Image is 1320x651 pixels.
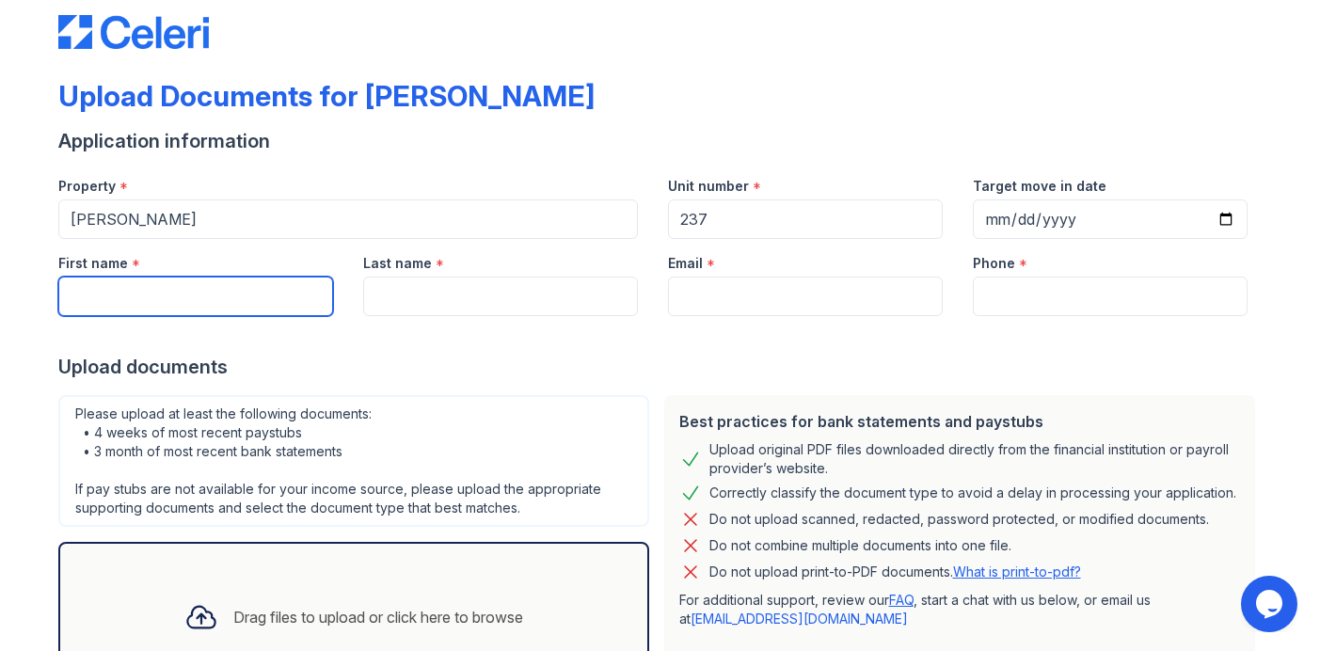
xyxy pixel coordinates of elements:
[58,354,1263,380] div: Upload documents
[679,591,1240,628] p: For additional support, review our , start a chat with us below, or email us at
[709,482,1236,504] div: Correctly classify the document type to avoid a delay in processing your application.
[691,611,908,627] a: [EMAIL_ADDRESS][DOMAIN_NAME]
[709,440,1240,478] div: Upload original PDF files downloaded directly from the financial institution or payroll provider’...
[58,128,1263,154] div: Application information
[58,254,128,273] label: First name
[233,606,523,628] div: Drag files to upload or click here to browse
[58,177,116,196] label: Property
[668,254,703,273] label: Email
[889,592,914,608] a: FAQ
[363,254,432,273] label: Last name
[58,395,649,527] div: Please upload at least the following documents: • 4 weeks of most recent paystubs • 3 month of mo...
[973,177,1106,196] label: Target move in date
[709,508,1209,531] div: Do not upload scanned, redacted, password protected, or modified documents.
[58,79,595,113] div: Upload Documents for [PERSON_NAME]
[709,534,1011,557] div: Do not combine multiple documents into one file.
[679,410,1240,433] div: Best practices for bank statements and paystubs
[668,177,749,196] label: Unit number
[953,564,1081,580] a: What is print-to-pdf?
[973,254,1015,273] label: Phone
[58,15,209,49] img: CE_Logo_Blue-a8612792a0a2168367f1c8372b55b34899dd931a85d93a1a3d3e32e68fde9ad4.png
[709,563,1081,581] p: Do not upload print-to-PDF documents.
[1241,576,1301,632] iframe: chat widget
